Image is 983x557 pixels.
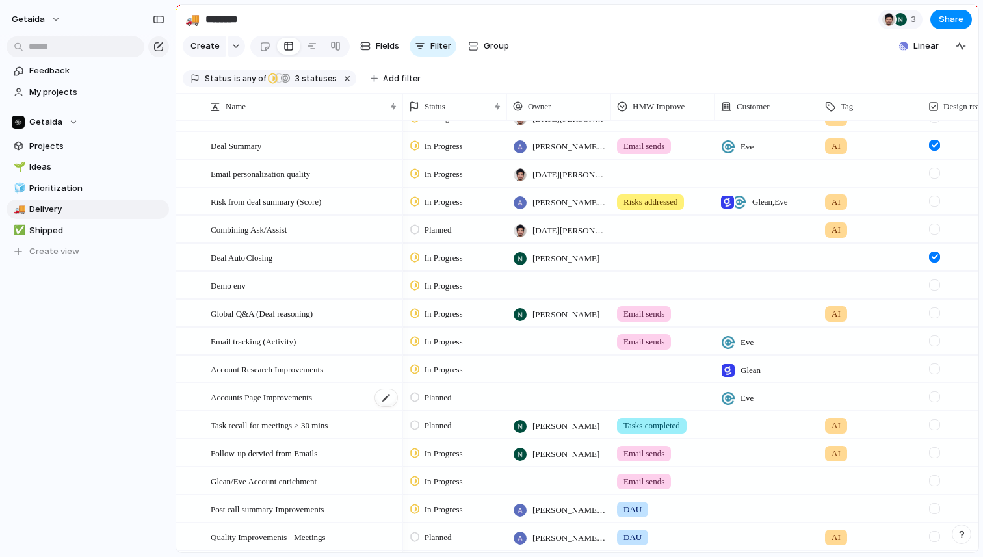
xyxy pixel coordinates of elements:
[425,363,463,376] span: In Progress
[425,168,463,181] span: In Progress
[425,335,463,348] span: In Progress
[211,389,312,404] span: Accounts Page Improvements
[425,224,452,237] span: Planned
[205,73,231,84] span: Status
[14,160,23,175] div: 🌱
[211,361,323,376] span: Account Research Improvements
[911,13,920,26] span: 3
[7,112,169,132] button: Getaida
[291,73,302,83] span: 3
[484,40,509,53] span: Group
[7,242,169,261] button: Create view
[623,419,680,432] span: Tasks completed
[182,9,203,30] button: 🚚
[939,13,963,26] span: Share
[425,447,463,460] span: In Progress
[832,447,841,460] span: AI
[211,333,296,348] span: Email tracking (Activity)
[211,278,246,292] span: Demo env
[832,307,841,320] span: AI
[532,168,605,181] span: [DATE][PERSON_NAME]
[211,501,324,516] span: Post call summary Improvements
[231,71,269,86] button: isany of
[532,532,605,545] span: [PERSON_NAME] Sarma
[12,161,25,174] button: 🌱
[183,36,226,57] button: Create
[410,36,456,57] button: Filter
[623,475,664,488] span: Email sends
[930,10,972,29] button: Share
[623,335,664,348] span: Email sends
[425,252,463,265] span: In Progress
[623,531,642,544] span: DAU
[623,307,664,320] span: Email sends
[234,73,241,84] span: is
[832,196,841,209] span: AI
[832,224,841,237] span: AI
[7,61,169,81] a: Feedback
[633,100,685,113] span: HMW Improve
[12,224,25,237] button: ✅
[532,252,599,265] span: [PERSON_NAME]
[832,140,841,153] span: AI
[462,36,516,57] button: Group
[185,10,200,28] div: 🚚
[211,166,310,181] span: Email personalization quality
[841,100,853,113] span: Tag
[376,40,399,53] span: Fields
[211,305,313,320] span: Global Q&A (Deal reasoning)
[29,203,164,216] span: Delivery
[741,336,754,349] span: Eve
[14,223,23,238] div: ✅
[291,73,337,84] span: statuses
[532,140,605,153] span: [PERSON_NAME] Sarma
[425,196,463,209] span: In Progress
[29,86,164,99] span: My projects
[425,279,463,292] span: In Progress
[7,157,169,177] a: 🌱Ideas
[425,391,452,404] span: Planned
[741,364,761,377] span: Glean
[528,100,551,113] span: Owner
[832,531,841,544] span: AI
[29,224,164,237] span: Shipped
[211,138,261,153] span: Deal Summary
[355,36,404,57] button: Fields
[241,73,266,84] span: any of
[29,245,79,258] span: Create view
[425,419,452,432] span: Planned
[623,196,677,209] span: Risks addressed
[737,100,770,113] span: Customer
[430,40,451,53] span: Filter
[12,13,45,26] span: getaida
[7,200,169,219] a: 🚚Delivery
[29,116,62,129] span: Getaida
[190,40,220,53] span: Create
[532,224,605,237] span: [DATE][PERSON_NAME]
[211,529,326,544] span: Quality Improvements - Meetings
[894,36,944,56] button: Linear
[29,140,164,153] span: Projects
[832,419,841,432] span: AI
[913,40,939,53] span: Linear
[425,100,445,113] span: Status
[211,473,317,488] span: Glean/Eve Account enrichment
[532,504,605,517] span: [PERSON_NAME] Sarma
[752,196,788,209] span: Glean , Eve
[211,250,272,265] span: Deal Auto Closing
[425,503,463,516] span: In Progress
[425,531,452,544] span: Planned
[211,194,321,209] span: Risk from deal summary (Score)
[12,182,25,195] button: 🧊
[211,222,287,237] span: Combining Ask/Assist
[7,221,169,240] a: ✅Shipped
[741,392,754,405] span: Eve
[532,448,599,461] span: [PERSON_NAME]
[425,307,463,320] span: In Progress
[623,447,664,460] span: Email sends
[532,308,599,321] span: [PERSON_NAME]
[7,179,169,198] a: 🧊Prioritization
